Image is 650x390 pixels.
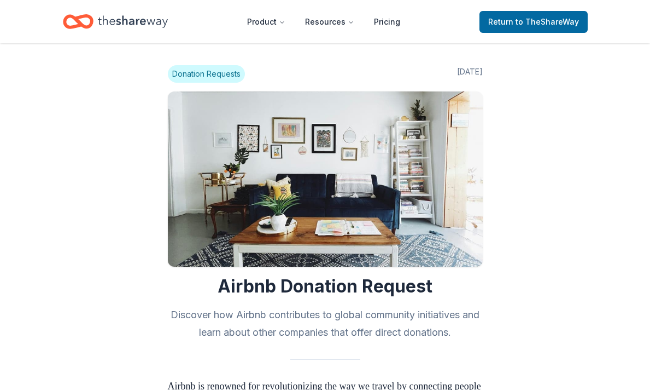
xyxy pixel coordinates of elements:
a: Returnto TheShareWay [479,11,588,33]
button: Resources [296,11,363,33]
a: Pricing [365,11,409,33]
span: Return [488,15,579,28]
img: Image for Airbnb Donation Request [168,91,483,267]
span: Donation Requests [168,65,245,83]
span: [DATE] [457,65,483,83]
span: to TheShareWay [516,17,579,26]
a: Home [63,9,168,35]
nav: Main [238,9,409,35]
h2: Discover how Airbnb contributes to global community initiatives and learn about other companies t... [168,306,483,341]
h1: Airbnb Donation Request [168,276,483,297]
button: Product [238,11,294,33]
